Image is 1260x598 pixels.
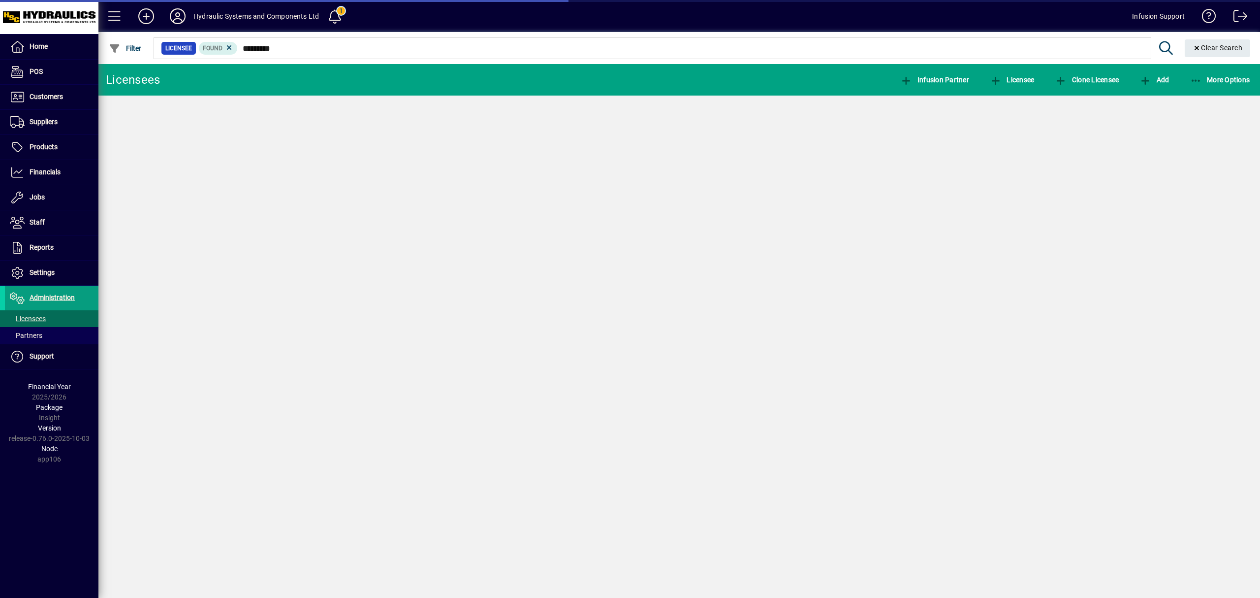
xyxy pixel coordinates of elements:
button: Clone Licensee [1052,71,1121,89]
span: Filter [109,44,142,52]
button: Profile [162,7,193,25]
span: Home [30,42,48,50]
a: Customers [5,85,98,109]
button: More Options [1188,71,1253,89]
a: Support [5,344,98,369]
span: Partners [10,332,42,339]
a: Suppliers [5,110,98,134]
a: Jobs [5,185,98,210]
div: Hydraulic Systems and Components Ltd [193,8,319,24]
span: Suppliers [30,118,58,126]
span: Support [30,352,54,360]
mat-chip: Found Status: Found [199,42,238,55]
span: Licensee [990,76,1035,84]
a: Financials [5,160,98,185]
span: Found [203,45,222,52]
span: Node [41,445,58,453]
button: Clear [1185,39,1251,57]
span: POS [30,67,43,75]
span: Reports [30,243,54,251]
div: Licensees [106,72,160,88]
span: Licensee [165,43,192,53]
span: Administration [30,294,75,301]
button: Infusion Partner [898,71,972,89]
span: Products [30,143,58,151]
button: Filter [106,39,144,57]
span: Licensees [10,315,46,323]
span: Package [36,403,63,411]
span: Add [1139,76,1169,84]
button: Add [1137,71,1171,89]
button: Add [130,7,162,25]
span: More Options [1190,76,1250,84]
span: Staff [30,218,45,226]
a: Settings [5,261,98,285]
a: Reports [5,235,98,260]
button: Licensee [987,71,1037,89]
a: Products [5,135,98,160]
span: Financial Year [28,383,71,391]
span: Jobs [30,193,45,201]
a: Home [5,34,98,59]
span: Infusion Partner [900,76,969,84]
span: Clear Search [1193,44,1243,52]
a: Knowledge Base [1195,2,1216,34]
a: Licensees [5,310,98,327]
span: Clone Licensee [1055,76,1119,84]
span: Settings [30,268,55,276]
span: Version [38,424,61,432]
a: Staff [5,210,98,235]
span: Customers [30,93,63,100]
a: Logout [1226,2,1248,34]
div: Infusion Support [1132,8,1185,24]
a: Partners [5,327,98,344]
span: Financials [30,168,61,176]
a: POS [5,60,98,84]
